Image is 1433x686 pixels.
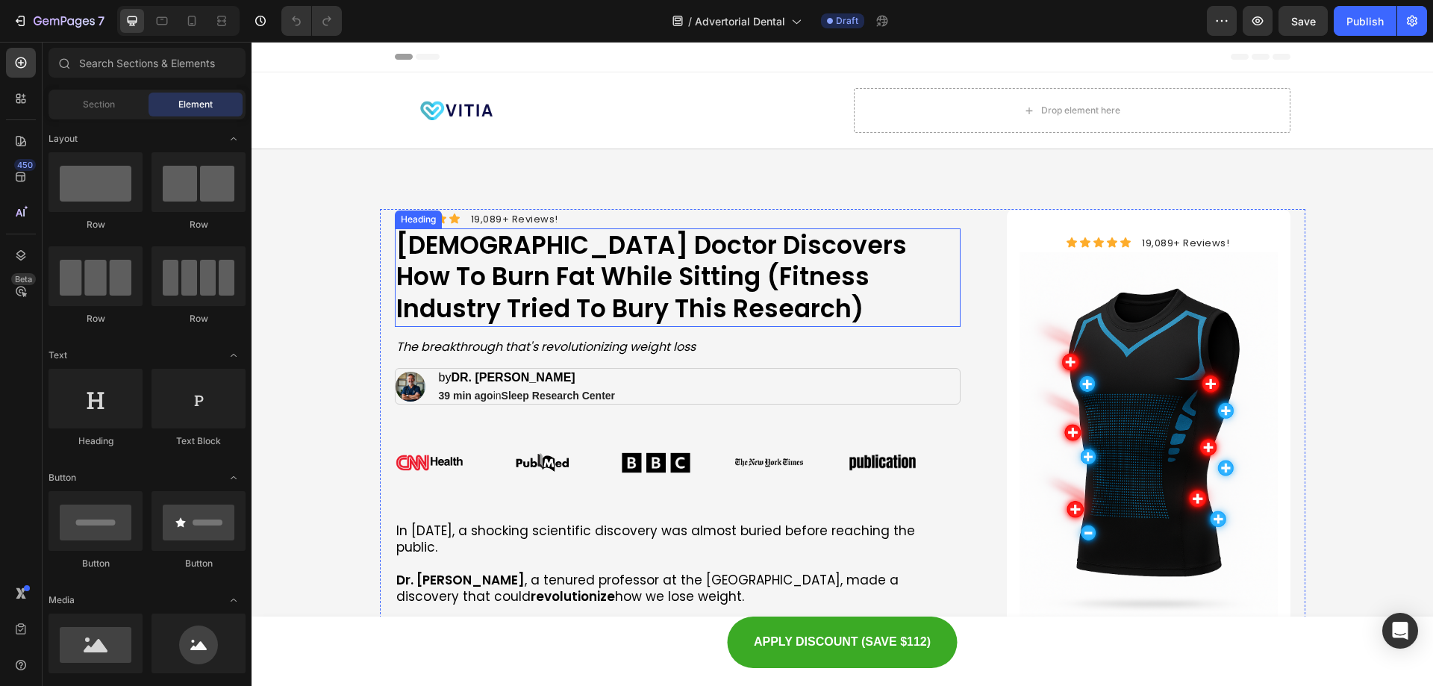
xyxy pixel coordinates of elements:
p: in [187,347,364,361]
strong: Dr. [PERSON_NAME] [145,529,273,547]
span: Toggle open [222,127,246,151]
div: Text Block [152,434,246,448]
span: Layout [49,132,78,146]
span: Button [49,471,76,484]
span: Media [49,593,75,607]
button: Publish [1334,6,1396,36]
img: Alt image [596,406,665,435]
div: Heading [146,171,187,184]
a: APPLY DISCOUNT (SAVE $112) [476,575,705,626]
span: Element [178,98,213,111]
span: Text [49,349,67,362]
input: Search Sections & Elements [49,48,246,78]
span: / [688,13,692,29]
img: [object Object] [484,417,552,425]
div: Undo/Redo [281,6,342,36]
div: Heading [49,434,143,448]
p: 7 [98,12,104,30]
iframe: Design area [252,42,1433,686]
i: The breakthrough that's revolutionizing weight loss [145,296,444,314]
button: Save [1279,6,1328,36]
span: Advertorial Dental [695,13,785,29]
span: 19,089+ Reviews! [890,194,978,208]
strong: DR. [PERSON_NAME] [199,329,323,342]
div: Open Intercom Messenger [1382,613,1418,649]
img: gempages_580656701712106067-f543156f-e9ad-41e5-ba48-2370b4da26ef.png [768,211,1025,597]
div: 450 [14,159,36,171]
strong: 39 min ago [187,348,242,360]
span: Section [83,98,115,111]
div: Publish [1346,13,1384,29]
img: [object Object] [144,405,213,437]
img: gempages_580656701712106067-087f1d59-53e6-45d9-a9b0-25211b8cd3ea.png [143,59,269,78]
button: 7 [6,6,111,36]
span: Draft [836,14,858,28]
p: by [187,328,364,344]
strong: revolutionize [279,546,363,564]
div: Beta [11,273,36,285]
div: Row [152,218,246,231]
span: Toggle open [222,588,246,612]
p: APPLY DISCOUNT (SAVE $112) [502,590,679,611]
span: 19,089+ Reviews! [219,170,307,184]
p: In [DATE], a shocking scientific discovery was almost buried before reaching the public. [145,481,708,514]
div: Button [152,557,246,570]
span: Save [1291,15,1316,28]
h1: [DEMOGRAPHIC_DATA] Doctor Discovers How To Burn Fat While Sitting (Fitness Industry Tried To Bury... [143,187,710,286]
div: Row [49,312,143,325]
div: Row [152,312,246,325]
div: Button [49,557,143,570]
img: gempages_580656701712106067-afdf4b0a-7784-4c08-aa2b-44a96727363b.png [144,330,174,360]
strong: Sleep Research Center [250,348,364,360]
span: Toggle open [222,343,246,367]
span: Toggle open [222,466,246,490]
img: [object Object] [257,411,325,430]
div: Row [49,218,143,231]
div: Drop element here [790,63,869,75]
p: , a tenured professor at the [GEOGRAPHIC_DATA], made a discovery that could how we lose weight. [145,530,708,563]
img: [object Object] [370,402,439,440]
